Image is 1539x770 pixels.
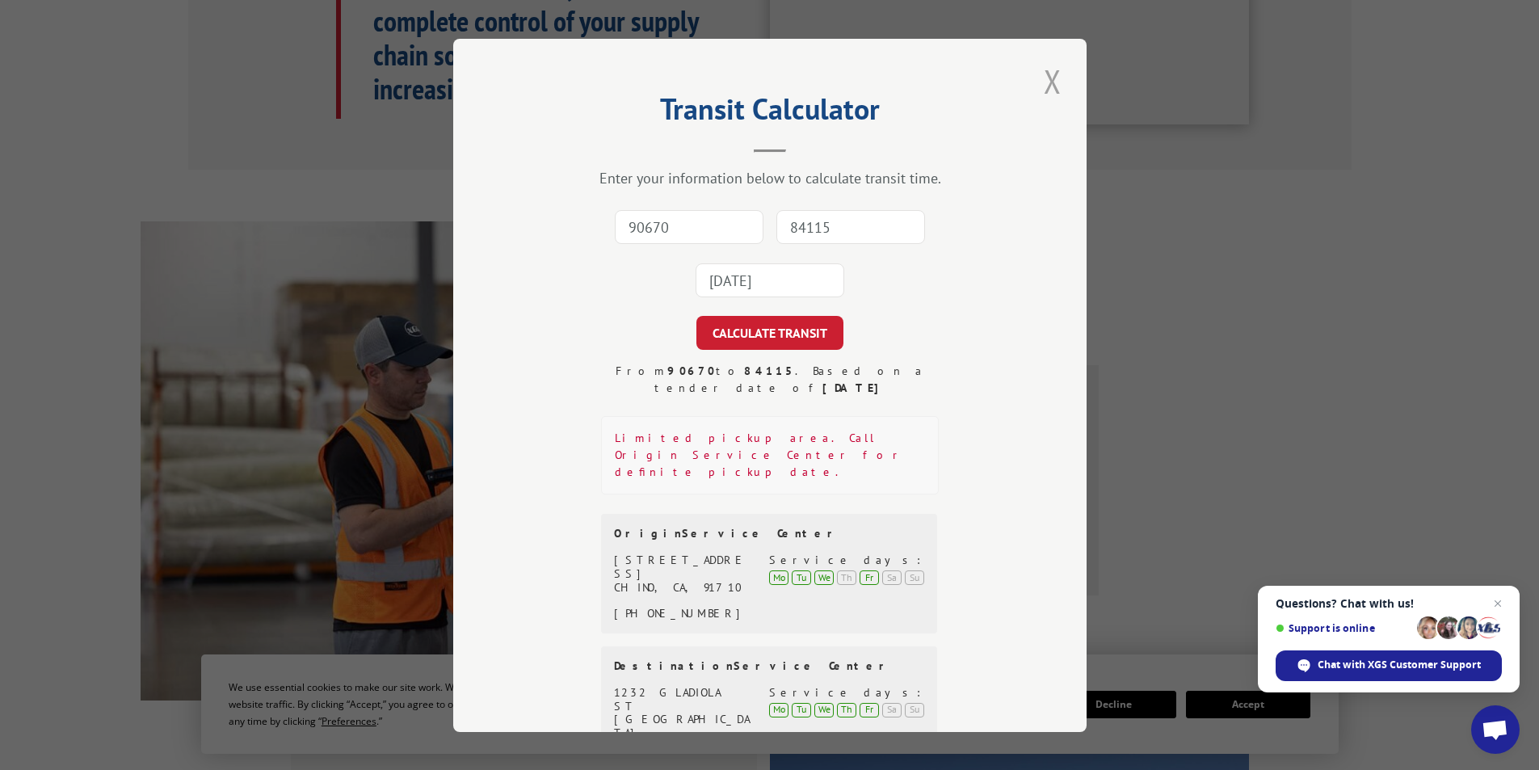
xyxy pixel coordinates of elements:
div: [GEOGRAPHIC_DATA] [614,713,751,740]
span: Chat with XGS Customer Support [1318,658,1481,672]
div: Th [837,570,856,584]
div: Mo [769,570,788,584]
a: Open chat [1471,705,1520,754]
div: Service days: [769,686,924,700]
div: [PHONE_NUMBER] [614,607,751,621]
div: Sa [882,702,902,717]
button: CALCULATE TRANSIT [696,316,843,350]
div: We [814,570,834,584]
div: Tu [792,570,811,584]
div: [STREET_ADDRESS] [614,553,751,581]
div: Sa [882,570,902,584]
div: Service days: [769,553,924,567]
div: CHINO, CA, 91710 [614,580,751,594]
h2: Transit Calculator [534,98,1006,128]
div: Mo [769,702,788,717]
div: Fr [860,702,879,717]
input: Dest. Zip [776,210,925,244]
div: Enter your information below to calculate transit time. [534,169,1006,187]
strong: [DATE] [822,381,885,395]
div: Su [905,702,924,717]
span: Questions? Chat with us! [1276,597,1502,610]
div: Th [837,702,856,717]
div: From to . Based on a tender date of [601,363,939,397]
div: Limited pickup area. Call Origin Service Center for definite pickup date. [601,416,939,494]
strong: 90670 [667,364,716,378]
button: Close modal [1039,59,1066,103]
div: We [814,702,834,717]
span: Support is online [1276,622,1411,634]
div: Origin Service Center [614,527,924,541]
div: Destination Service Center [614,659,924,673]
strong: 84115 [744,364,795,378]
div: Fr [860,570,879,584]
div: Su [905,570,924,584]
input: Tender Date [696,263,844,297]
span: Chat with XGS Customer Support [1276,650,1502,681]
div: 1232 GLADIOLA ST [614,686,751,713]
div: Tu [792,702,811,717]
input: Origin Zip [615,210,763,244]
